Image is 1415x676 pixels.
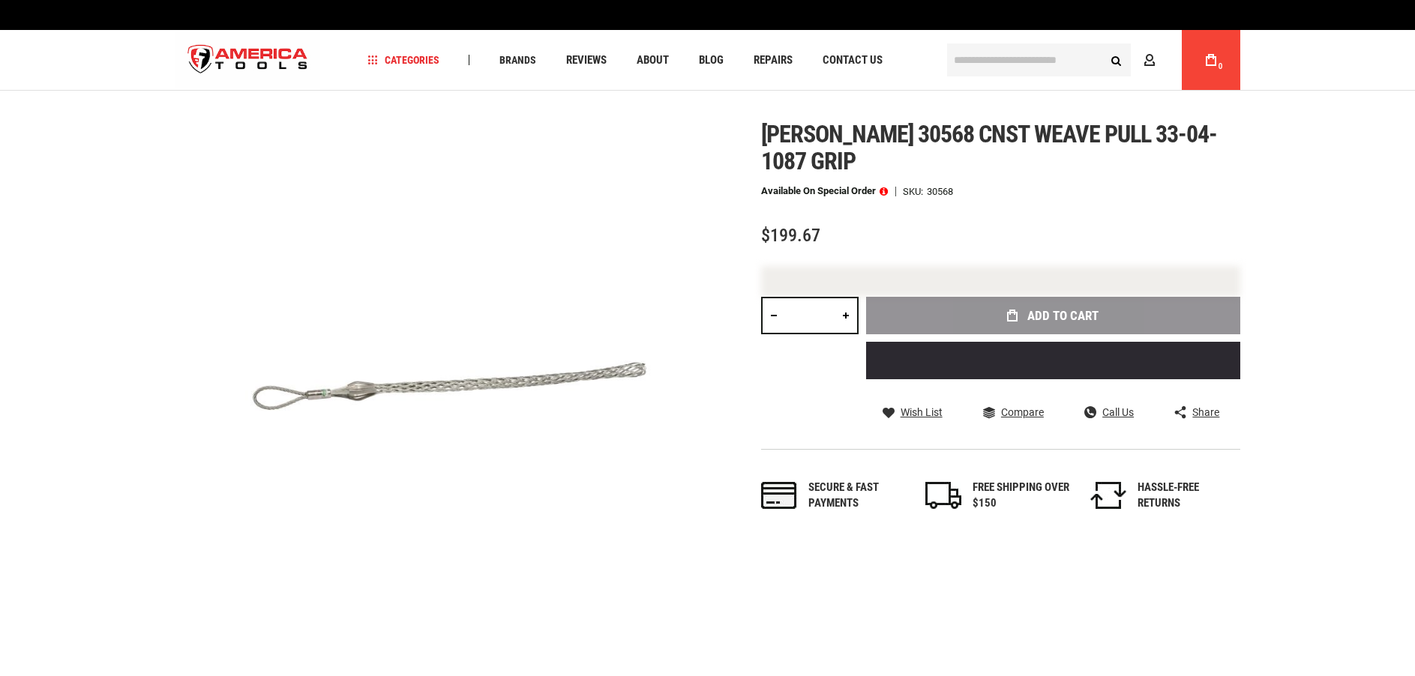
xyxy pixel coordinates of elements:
span: Compare [1001,407,1044,417]
span: Blog [699,55,724,66]
img: America Tools [175,32,321,88]
a: store logo [175,32,321,88]
span: About [637,55,669,66]
a: Call Us [1084,405,1134,419]
a: 0 [1197,30,1225,90]
strong: SKU [903,187,927,196]
div: HASSLE-FREE RETURNS [1138,480,1235,512]
a: Brands [493,50,543,70]
span: Share [1192,407,1219,417]
img: returns [1090,482,1126,509]
a: Blog [692,50,730,70]
span: Brands [499,55,536,65]
div: Secure & fast payments [808,480,906,512]
span: [PERSON_NAME] 30568 cnst weave pull 33-04-1087 grip [761,120,1218,175]
p: Available on Special Order [761,186,888,196]
a: Contact Us [816,50,889,70]
div: FREE SHIPPING OVER $150 [973,480,1070,512]
a: Repairs [747,50,799,70]
span: Wish List [901,407,943,417]
span: $199.67 [761,225,820,246]
img: shipping [925,482,961,509]
span: Contact Us [823,55,883,66]
span: 0 [1219,62,1223,70]
a: About [630,50,676,70]
img: main product photo [175,121,708,653]
span: Call Us [1102,407,1134,417]
span: Categories [367,55,439,65]
img: payments [761,482,797,509]
a: Wish List [883,405,943,419]
button: Search [1102,46,1131,74]
span: Repairs [754,55,793,66]
div: 30568 [927,187,953,196]
a: Compare [983,405,1044,419]
a: Reviews [559,50,613,70]
span: Reviews [566,55,607,66]
a: Categories [361,50,446,70]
